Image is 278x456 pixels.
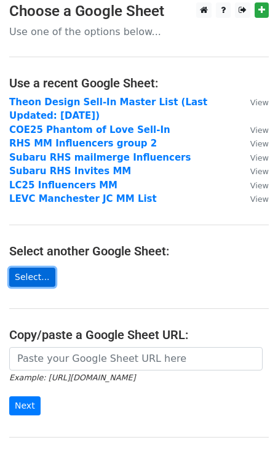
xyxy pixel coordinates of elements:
[238,138,269,149] a: View
[9,268,55,287] a: Select...
[238,180,269,191] a: View
[250,126,269,135] small: View
[9,76,269,90] h4: Use a recent Google Sheet:
[9,373,135,382] small: Example: [URL][DOMAIN_NAME]
[9,124,170,135] a: COE25 Phantom of Love Sell-In
[250,98,269,107] small: View
[238,193,269,204] a: View
[250,139,269,148] small: View
[250,153,269,162] small: View
[238,97,269,108] a: View
[216,397,278,456] iframe: Chat Widget
[250,181,269,190] small: View
[9,327,269,342] h4: Copy/paste a Google Sheet URL:
[9,180,117,191] a: LC25 Influencers MM
[238,166,269,177] a: View
[250,167,269,176] small: View
[9,152,191,163] a: Subaru RHS mailmerge Influencers
[9,2,269,20] h3: Choose a Google Sheet
[9,138,157,149] a: RHS MM Influencers group 2
[9,166,131,177] a: Subaru RHS Invites MM
[9,193,157,204] a: LEVC Manchester JC MM List
[9,244,269,258] h4: Select another Google Sheet:
[9,97,207,122] a: Theon Design Sell-In Master List (Last Updated: [DATE])
[238,152,269,163] a: View
[9,396,41,415] input: Next
[9,25,269,38] p: Use one of the options below...
[9,347,263,370] input: Paste your Google Sheet URL here
[250,194,269,204] small: View
[238,124,269,135] a: View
